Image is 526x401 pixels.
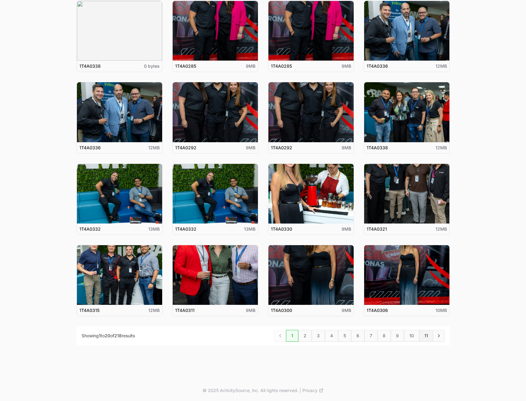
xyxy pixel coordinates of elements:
[114,333,122,338] span: 218
[105,333,110,338] span: 20
[351,330,364,342] a: 6
[300,387,301,394] span: |
[203,387,298,394] p: © 2025 ActivitySource, inc. All rights reserved.
[298,330,312,342] a: 2
[419,330,433,342] a: 11
[312,330,325,342] a: 3
[391,330,404,342] a: 9
[82,333,135,339] p: Showing to of results
[404,330,419,342] a: 10
[325,330,338,342] a: 4
[364,330,377,342] a: 7
[433,330,445,342] a: Next
[286,330,298,342] a: 1
[338,330,351,342] a: 5
[302,387,324,394] a: Privacy
[99,333,101,338] span: 1
[377,330,391,342] a: 8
